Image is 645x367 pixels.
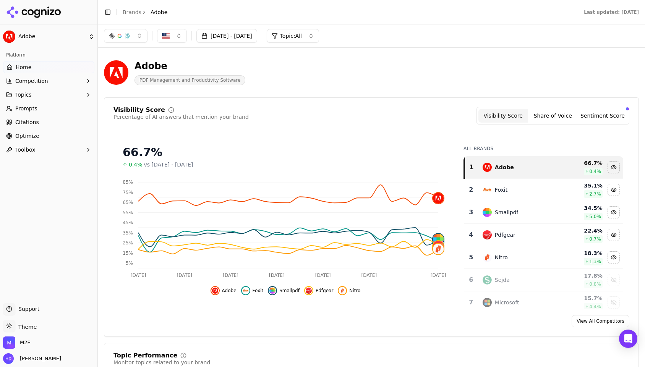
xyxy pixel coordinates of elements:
tspan: 5% [126,260,133,266]
button: Share of Voice [528,109,578,123]
div: 2 [467,185,475,194]
tspan: 25% [123,240,133,246]
span: Citations [15,118,39,126]
div: 3 [467,208,475,217]
div: Nitro [495,254,508,261]
tspan: 85% [123,179,133,185]
span: Nitro [349,288,360,294]
div: 7 [467,298,475,307]
tr: 3smallpdfSmallpdf34.5%5.0%Hide smallpdf data [464,201,623,224]
img: adobe [212,288,218,294]
div: 18.3 % [562,249,603,257]
div: 66.7% [123,146,448,159]
button: Competition [3,75,94,87]
tspan: 35% [123,230,133,236]
div: Foxit [495,186,507,194]
span: Topic: All [280,32,302,40]
div: 4 [467,230,475,239]
a: Prompts [3,102,94,115]
button: Hide foxit data [241,286,264,295]
span: Foxit [253,288,264,294]
span: 0.4 % [589,168,601,175]
span: vs [DATE] - [DATE] [144,161,193,168]
span: Home [16,63,31,71]
span: Theme [15,324,37,330]
span: Competition [15,77,48,85]
button: Hide smallpdf data [268,286,300,295]
tr: 1adobeAdobe66.7%0.4%Hide adobe data [464,156,623,179]
tr: 6sejdaSejda17.8%0.8%Show sejda data [464,269,623,291]
span: 0.8 % [589,281,601,287]
img: smallpdf [483,208,492,217]
button: Hide adobe data [211,286,237,295]
img: nitro [339,288,345,294]
button: Toolbox [3,144,94,156]
div: 34.5 % [562,204,603,212]
img: smallpdf [433,234,444,244]
nav: breadcrumb [123,8,167,16]
button: Open user button [3,353,61,364]
div: 1 [468,163,475,172]
tr: 5nitroNitro18.3%1.3%Hide nitro data [464,246,623,269]
span: M2E [20,339,31,346]
button: Visibility Score [478,109,528,123]
div: Pdfgear [495,231,515,239]
span: 5.0 % [589,213,601,220]
div: Platform [3,49,94,61]
div: Adobe [135,60,245,72]
span: Toolbox [15,146,36,154]
a: Optimize [3,130,94,142]
div: 17.8 % [562,272,603,280]
button: Hide adobe data [608,161,620,173]
tspan: [DATE] [431,273,446,278]
tspan: [DATE] [361,273,377,278]
span: Pdfgear [316,288,333,294]
img: sejda [483,275,492,285]
span: Optimize [15,132,39,140]
img: nitro [483,253,492,262]
tr: 2foxitFoxit35.1%2.7%Hide foxit data [464,179,623,201]
img: adobe [433,193,444,204]
tspan: 65% [123,200,133,205]
a: Home [3,61,94,73]
button: Open organization switcher [3,336,31,349]
img: Adobe [3,31,15,43]
button: Hide smallpdf data [608,206,620,218]
button: Hide nitro data [338,286,360,295]
div: 5 [467,253,475,262]
tspan: [DATE] [177,273,192,278]
button: Sentiment Score [578,109,627,123]
tspan: 15% [123,251,133,256]
button: Hide pdfgear data [304,286,333,295]
div: Sejda [495,276,510,284]
img: adobe [483,163,492,172]
div: 6 [467,275,475,285]
span: 0.7 % [589,236,601,242]
div: 15.7 % [562,294,603,302]
img: Adobe [104,60,128,85]
a: Citations [3,116,94,128]
button: Hide pdfgear data [608,229,620,241]
tspan: 55% [123,210,133,215]
a: Brands [123,9,141,15]
div: Percentage of AI answers that mention your brand [113,113,249,121]
tspan: [DATE] [223,273,238,278]
div: Visibility Score [113,107,165,113]
span: 2.7 % [589,191,601,197]
button: Show microsoft data [608,296,620,309]
span: Topics [15,91,32,99]
button: Topics [3,89,94,101]
span: 0.4% [129,161,143,168]
tspan: 45% [123,220,133,225]
tspan: [DATE] [269,273,285,278]
div: Adobe [495,163,514,171]
span: 4.4 % [589,304,601,310]
div: Microsoft [495,299,519,306]
tspan: [DATE] [131,273,146,278]
img: smallpdf [269,288,276,294]
div: 22.4 % [562,227,603,234]
img: Hakan Degirmenci [3,353,14,364]
tr: 7microsoftMicrosoft15.7%4.4%Show microsoft data [464,291,623,314]
div: 35.1 % [562,182,603,189]
img: US [162,32,170,40]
